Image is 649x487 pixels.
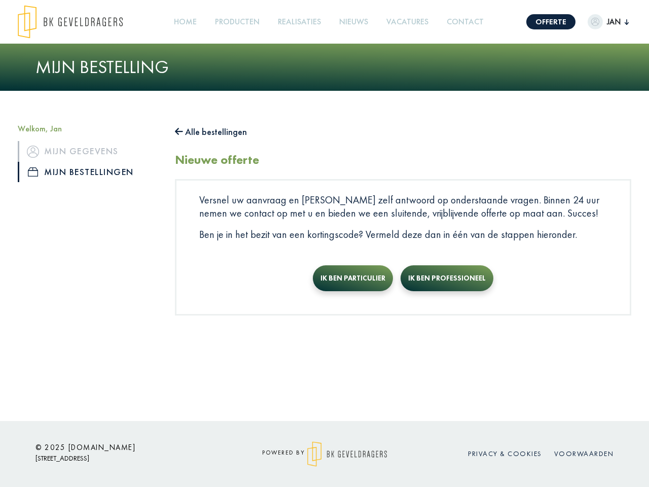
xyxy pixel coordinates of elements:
[35,56,614,78] h1: Mijn bestelling
[554,449,614,458] a: Voorwaarden
[233,441,416,467] div: powered by
[175,153,259,167] h2: Nieuwe offerte
[28,167,38,177] img: icon
[170,11,201,33] a: Home
[35,443,218,452] h6: © 2025 [DOMAIN_NAME]
[307,441,387,467] img: logo
[18,5,123,39] img: logo
[382,11,432,33] a: Vacatures
[443,11,488,33] a: Contact
[468,449,542,458] a: Privacy & cookies
[18,162,160,182] a: iconMijn bestellingen
[588,14,629,29] button: Jan
[313,265,393,291] button: Ik ben particulier
[588,14,603,29] img: dummypic.png
[175,124,247,140] button: Alle bestellingen
[35,452,218,465] p: [STREET_ADDRESS]
[18,141,160,161] a: iconMijn gegevens
[211,11,264,33] a: Producten
[199,228,607,241] p: Ben je in het bezit van een kortingscode? Vermeld deze dan in één van de stappen hieronder.
[274,11,325,33] a: Realisaties
[401,265,493,291] button: Ik ben professioneel
[526,14,575,29] a: Offerte
[18,124,160,133] h5: Welkom, Jan
[27,146,39,158] img: icon
[603,16,625,28] span: Jan
[199,193,607,220] p: Versnel uw aanvraag en [PERSON_NAME] zelf antwoord op onderstaande vragen. Binnen 24 uur nemen we...
[335,11,372,33] a: Nieuws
